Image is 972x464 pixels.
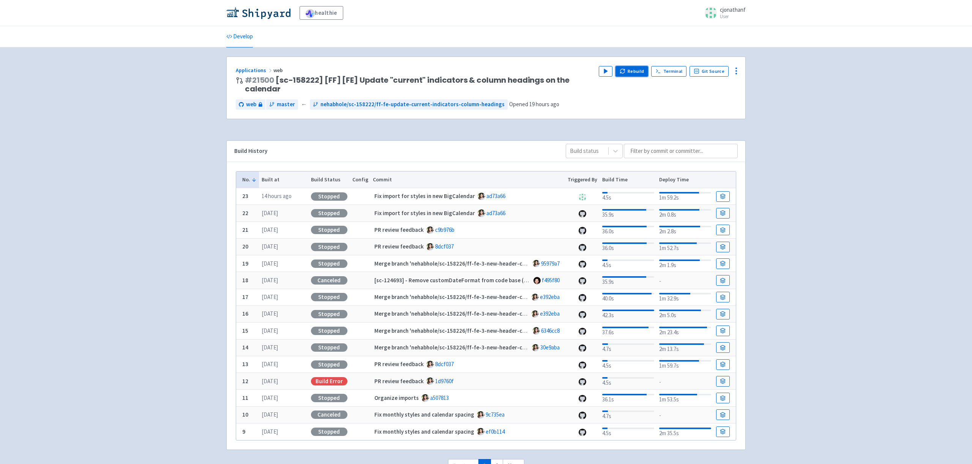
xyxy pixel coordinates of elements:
b: 9 [242,428,245,435]
div: 1m 59.2s [659,190,711,202]
span: master [277,100,295,109]
a: Build Details [716,309,730,319]
div: 36.1s [602,392,654,404]
div: Build Error [311,377,347,385]
time: [DATE] [262,260,278,267]
a: ad73a66 [486,209,505,217]
time: [DATE] [262,344,278,351]
b: 17 [242,293,248,300]
b: 18 [242,277,248,284]
a: Build Details [716,208,730,219]
div: Stopped [311,243,347,251]
strong: PR review feedback [374,243,424,250]
th: Commit [371,171,565,188]
div: 1m 32.9s [659,291,711,303]
div: 4.7s [602,409,654,421]
a: 6346cc8 [541,327,560,334]
time: [DATE] [262,377,278,385]
span: cjonathanf [720,6,746,13]
a: Build Details [716,275,730,286]
div: 2m 0.8s [659,208,711,219]
a: Build Details [716,342,730,353]
div: 2m 13.7s [659,342,711,354]
input: Filter by commit or committer... [624,144,738,158]
a: healthie [300,6,343,20]
a: Git Source [690,66,729,77]
div: Stopped [311,327,347,335]
th: Deploy Time [656,171,713,188]
time: 19 hours ago [529,101,559,108]
time: [DATE] [262,209,278,217]
th: Build Status [308,171,350,188]
a: e392eba [540,310,560,317]
strong: Merge branch 'nehabhole/sc-158226/ff-fe-3-new-header-content-for-date-range' of [DOMAIN_NAME]:hea... [374,344,864,351]
div: 1m 52.7s [659,241,711,253]
strong: [sc-124693] - Remove customDateFormat from code base (#21421) [374,277,544,284]
div: Stopped [311,310,347,318]
div: 35.9s [602,275,654,286]
div: 4.5s [602,258,654,270]
div: 4.7s [602,342,654,354]
div: Canceled [311,276,347,285]
strong: Organize imports [374,394,419,401]
b: 11 [242,394,248,401]
div: - [659,275,711,286]
a: cjonathanf User [700,7,746,19]
a: #21500 [245,75,274,85]
div: Stopped [311,343,347,352]
th: Triggered By [565,171,600,188]
b: 20 [242,243,248,250]
button: No. [242,176,257,184]
a: 30e9aba [540,344,560,351]
a: c9b976b [435,226,454,233]
a: 8dcf037 [435,243,454,250]
span: Opened [509,101,559,108]
div: - [659,376,711,387]
strong: Merge branch 'nehabhole/sc-158226/ff-fe-3-new-header-content-for-date-range' of [DOMAIN_NAME]:hea... [374,260,852,267]
a: a507813 [430,394,449,401]
time: [DATE] [262,243,278,250]
a: f495f80 [542,277,560,284]
b: 16 [242,310,248,317]
div: 35.9s [602,208,654,219]
strong: Merge branch 'nehabhole/sc-158226/ff-fe-3-new-header-content-for-date-range' into nehabhole/sc-15... [374,310,780,317]
a: Build Details [716,225,730,235]
strong: Merge branch 'nehabhole/sc-158226/ff-fe-3-new-header-content-for-date-range' into nehabhole/sc-15... [374,293,780,300]
div: 36.0s [602,224,654,236]
time: [DATE] [262,327,278,334]
div: 36.0s [602,241,654,253]
div: Stopped [311,226,347,234]
time: 14 hours ago [262,192,292,200]
div: 42.3s [602,308,654,320]
span: nehabhole/sc-158222/ff-fe-update-current-indicators-column-headings [320,100,505,109]
div: 1m 59.7s [659,359,711,370]
div: 37.6s [602,325,654,337]
b: 12 [242,377,248,385]
div: 4.5s [602,190,654,202]
a: Build Details [716,242,730,252]
a: Build Details [716,426,730,437]
button: Play [599,66,612,77]
a: Build Details [716,359,730,370]
a: Build Details [716,258,730,269]
b: 13 [242,360,248,368]
div: Stopped [311,428,347,436]
div: 1m 53.5s [659,392,711,404]
div: 2m 5.0s [659,308,711,320]
b: 14 [242,344,248,351]
strong: Fix import for styles in new BigCalendar [374,209,475,217]
a: Build Details [716,191,730,202]
a: 9c735ea [486,411,505,418]
th: Build Time [600,171,656,188]
time: [DATE] [262,428,278,435]
div: Stopped [311,209,347,217]
a: e392eba [540,293,560,300]
a: 8dcf037 [435,360,454,368]
a: Build Details [716,409,730,420]
a: nehabhole/sc-158222/ff-fe-update-current-indicators-column-headings [310,99,508,110]
a: ef0b114 [486,428,505,435]
a: Build Details [716,292,730,302]
strong: PR review feedback [374,360,424,368]
span: web [273,67,284,74]
b: 19 [242,260,248,267]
